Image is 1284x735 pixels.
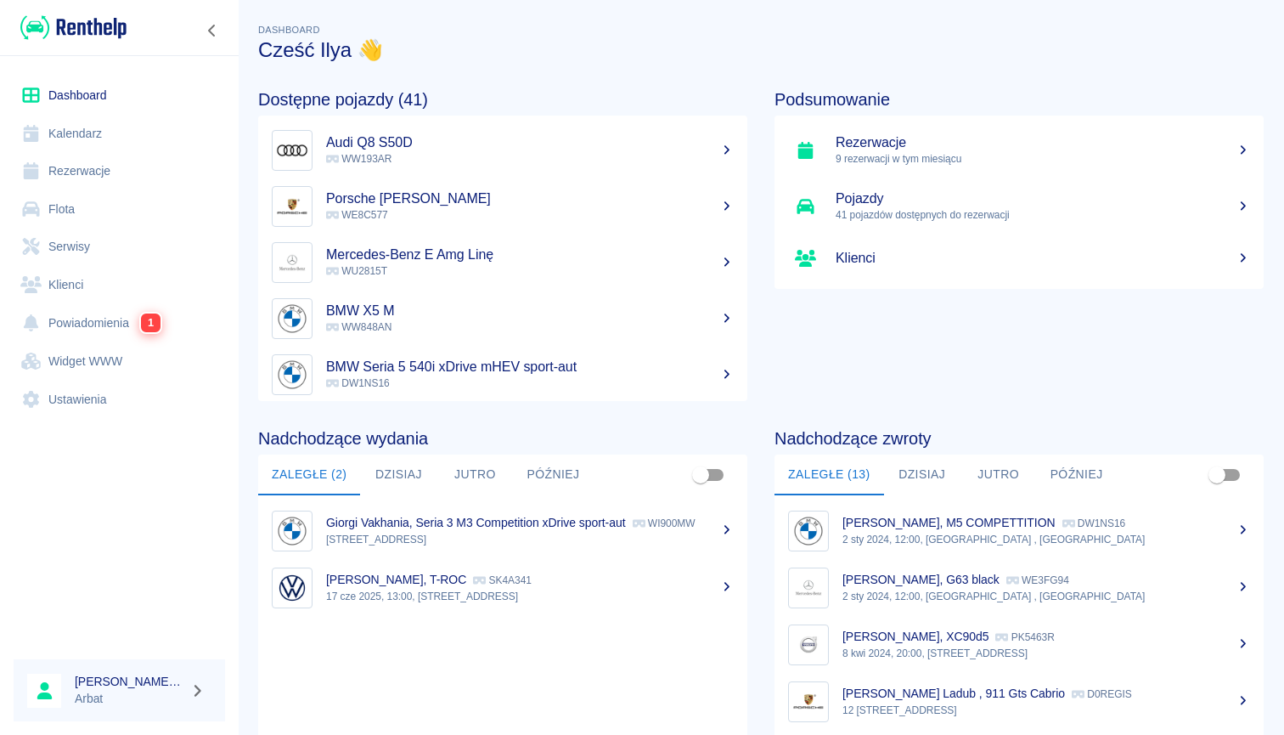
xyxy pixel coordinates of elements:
a: Pojazdy41 pojazdów dostępnych do rezerwacji [774,178,1264,235]
img: Image [276,190,308,223]
h5: Klienci [836,250,1250,267]
span: DW1NS16 [326,377,390,389]
p: 12 [STREET_ADDRESS] [842,703,1250,718]
a: Image[PERSON_NAME] Ladub , 911 Gts Cabrio D0REGIS12 [STREET_ADDRESS] [774,673,1264,730]
a: Kalendarz [14,115,225,153]
p: Giorgi Vakhania, Seria 3 M3 Competition xDrive sport-aut [326,516,626,529]
span: 1 [141,314,160,332]
h6: [PERSON_NAME] [PERSON_NAME] [75,673,183,690]
p: [PERSON_NAME], G63 black [842,573,1000,586]
h4: Dostępne pojazdy (41) [258,89,747,110]
a: Dashboard [14,76,225,115]
a: Renthelp logo [14,14,127,42]
a: ImageBMW X5 M WW848AN [258,291,747,347]
a: Rezerwacje [14,152,225,190]
a: Klienci [14,266,225,304]
img: Image [792,629,825,661]
p: DW1NS16 [1062,517,1126,529]
h5: Rezerwacje [836,134,1250,151]
img: Renthelp logo [20,14,127,42]
img: Image [792,686,825,718]
a: Image[PERSON_NAME], M5 COMPETTITION DW1NS162 sty 2024, 12:00, [GEOGRAPHIC_DATA] , [GEOGRAPHIC_DATA] [774,502,1264,559]
p: [PERSON_NAME], M5 COMPETTITION [842,516,1056,529]
img: Image [792,515,825,547]
p: 41 pojazdów dostępnych do rezerwacji [836,207,1250,223]
a: Serwisy [14,228,225,266]
a: Ustawienia [14,381,225,419]
a: ImageBMW Seria 5 540i xDrive mHEV sport-aut DW1NS16 [258,347,747,403]
h4: Nadchodzące zwroty [774,428,1264,449]
p: WE3FG94 [1006,574,1069,586]
a: Rezerwacje9 rezerwacji w tym miesiącu [774,122,1264,178]
h5: Porsche [PERSON_NAME] [326,190,734,207]
p: [PERSON_NAME] Ladub , 911 Gts Cabrio [842,687,1065,700]
h5: BMW X5 M [326,302,734,319]
p: 9 rezerwacji w tym miesiącu [836,151,1250,167]
a: Image[PERSON_NAME], T-ROC SK4A34117 cze 2025, 13:00, [STREET_ADDRESS] [258,559,747,616]
a: Flota [14,190,225,229]
a: Image[PERSON_NAME], XC90d5 PK5463R8 kwi 2024, 20:00, [STREET_ADDRESS] [774,616,1264,673]
span: Pokaż przypisane tylko do mnie [684,459,717,491]
p: [PERSON_NAME], XC90d5 [842,630,988,643]
h4: Nadchodzące wydania [258,428,747,449]
a: ImageGiorgi Vakhania, Seria 3 M3 Competition xDrive sport-aut WI900MW[STREET_ADDRESS] [258,502,747,559]
button: Dzisiaj [360,455,436,495]
a: Powiadomienia1 [14,303,225,342]
span: WW848AN [326,321,391,333]
p: 17 cze 2025, 13:00, [STREET_ADDRESS] [326,589,734,604]
span: Pokaż przypisane tylko do mnie [1201,459,1233,491]
h5: Pojazdy [836,190,1250,207]
span: WU2815T [326,265,387,277]
a: Image[PERSON_NAME], G63 black WE3FG942 sty 2024, 12:00, [GEOGRAPHIC_DATA] , [GEOGRAPHIC_DATA] [774,559,1264,616]
button: Zaległe (2) [258,455,360,495]
p: SK4A341 [473,574,532,586]
button: Zwiń nawigację [200,20,225,42]
img: Image [276,302,308,335]
button: Później [1037,455,1117,495]
p: WI900MW [633,517,695,529]
img: Image [276,359,308,391]
h5: Mercedes-Benz E Amg Linę [326,246,734,263]
button: Zaległe (13) [774,455,884,495]
img: Image [276,134,308,167]
img: Image [792,572,825,604]
p: [PERSON_NAME], T-ROC [326,573,466,586]
h3: Cześć Ilya 👋 [258,38,1264,62]
img: Image [276,572,308,604]
a: Klienci [774,235,1264,282]
p: 8 kwi 2024, 20:00, [STREET_ADDRESS] [842,646,1250,661]
span: WW193AR [326,153,391,165]
a: ImagePorsche [PERSON_NAME] WE8C577 [258,178,747,235]
img: Image [276,246,308,279]
span: Dashboard [258,25,320,35]
h5: Audi Q8 S50D [326,134,734,151]
a: ImageAudi Q8 S50D WW193AR [258,122,747,178]
button: Dzisiaj [884,455,960,495]
button: Jutro [960,455,1037,495]
button: Jutro [436,455,513,495]
a: Widget WWW [14,342,225,381]
h5: BMW Seria 5 540i xDrive mHEV sport-aut [326,359,734,376]
p: Arbat [75,690,183,708]
h4: Podsumowanie [774,89,1264,110]
p: 2 sty 2024, 12:00, [GEOGRAPHIC_DATA] , [GEOGRAPHIC_DATA] [842,589,1250,604]
span: WE8C577 [326,209,388,221]
button: Później [513,455,593,495]
img: Image [276,515,308,547]
p: PK5463R [995,631,1054,643]
p: [STREET_ADDRESS] [326,532,734,547]
a: ImageMercedes-Benz E Amg Linę WU2815T [258,235,747,291]
p: D0REGIS [1072,688,1132,700]
p: 2 sty 2024, 12:00, [GEOGRAPHIC_DATA] , [GEOGRAPHIC_DATA] [842,532,1250,547]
